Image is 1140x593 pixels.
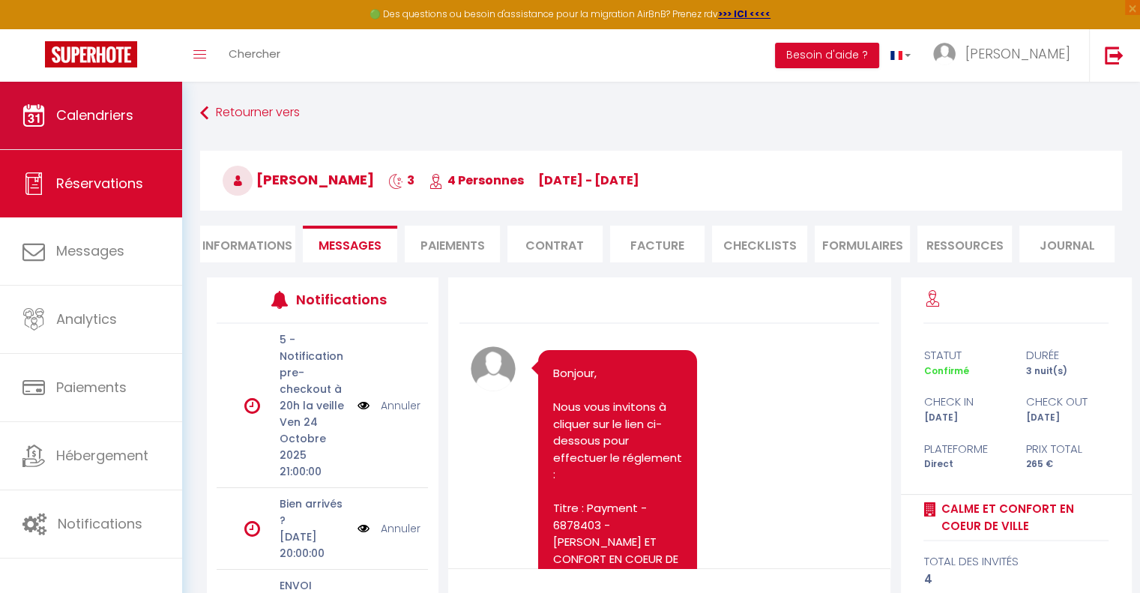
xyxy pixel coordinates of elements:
li: FORMULAIRES [815,226,910,262]
span: [PERSON_NAME] [965,44,1070,63]
li: Informations [200,226,295,262]
span: [DATE] - [DATE] [538,172,639,189]
p: Bien arrivés ? [280,496,348,529]
li: Journal [1019,226,1115,262]
img: NO IMAGE [358,397,370,414]
p: 5 - Notification pre-checkout à 20h la veille [280,331,348,414]
a: Annuler [381,520,420,537]
div: 3 nuit(s) [1016,364,1119,379]
p: [DATE] 20:00:00 [280,529,348,562]
img: ... [933,43,956,65]
div: durée [1016,346,1119,364]
div: Plateforme [914,440,1016,458]
img: Super Booking [45,41,137,67]
span: Messages [319,237,381,254]
div: statut [914,346,1016,364]
div: [DATE] [1016,411,1119,425]
div: check in [914,393,1016,411]
span: 4 Personnes [429,172,524,189]
img: avatar.png [471,346,516,391]
img: logout [1105,46,1124,64]
div: Prix total [1016,440,1119,458]
a: CALME ET CONFORT EN COEUR DE VILLE [935,500,1109,535]
a: >>> ICI <<<< [718,7,770,20]
h3: Notifications [296,283,384,316]
span: Calendriers [56,106,133,124]
span: Confirmé [923,364,968,377]
img: NO IMAGE [358,520,370,537]
li: Ressources [917,226,1013,262]
span: Hébergement [56,446,148,465]
div: check out [1016,393,1119,411]
button: Besoin d'aide ? [775,43,879,68]
div: 4 [923,571,1109,589]
span: [PERSON_NAME] [223,170,374,189]
p: Ven 24 Octobre 2025 21:00:00 [280,414,348,480]
span: Paiements [56,378,127,397]
a: Chercher [217,29,292,82]
span: 3 [388,172,414,189]
a: ... [PERSON_NAME] [922,29,1089,82]
div: Direct [914,457,1016,472]
span: Messages [56,241,124,260]
span: Réservations [56,174,143,193]
li: Contrat [507,226,603,262]
div: total des invités [923,553,1109,571]
a: Retourner vers [200,100,1122,127]
li: Paiements [405,226,500,262]
a: Annuler [381,397,420,414]
div: 265 € [1016,457,1119,472]
li: CHECKLISTS [712,226,807,262]
div: [DATE] [914,411,1016,425]
li: Facture [610,226,705,262]
span: Notifications [58,514,142,533]
span: Analytics [56,310,117,328]
span: Chercher [229,46,280,61]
